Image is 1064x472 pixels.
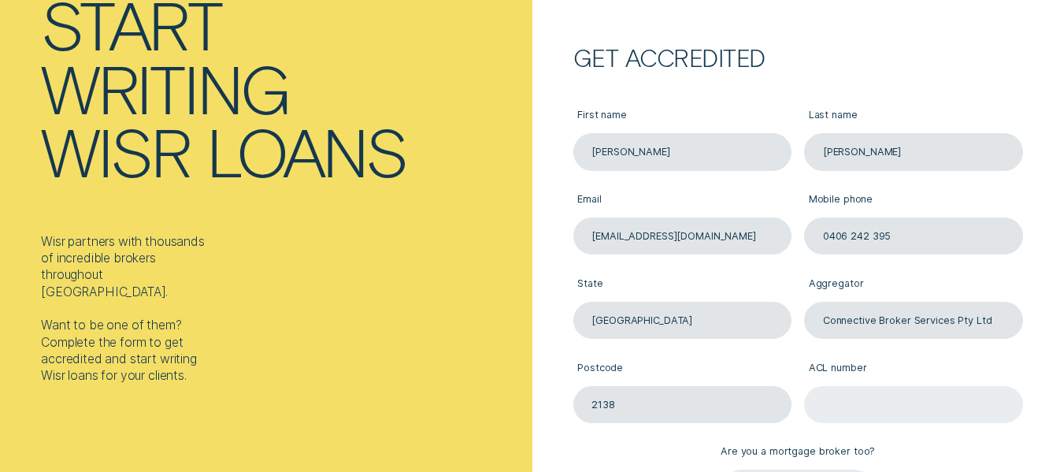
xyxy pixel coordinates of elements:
label: ACL number [804,351,1023,386]
div: Wisr [41,119,190,183]
h2: Get accredited [573,48,1023,67]
label: Postcode [573,351,792,386]
label: State [573,267,792,302]
label: Last name [804,98,1023,133]
label: Email [573,183,792,217]
div: Wisr partners with thousands of incredible brokers throughout [GEOGRAPHIC_DATA]. Want to be one o... [41,233,215,385]
label: Are you a mortgage broker too? [717,436,880,470]
label: First name [573,98,792,133]
label: Aggregator [804,267,1023,302]
label: Mobile phone [804,183,1023,217]
div: writing [41,56,288,120]
div: loans [206,119,406,183]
